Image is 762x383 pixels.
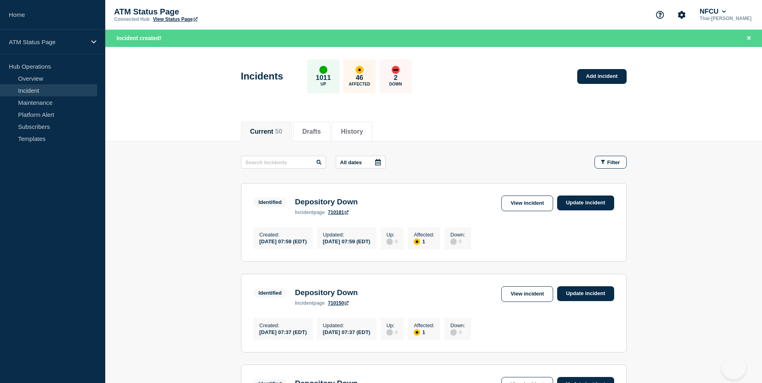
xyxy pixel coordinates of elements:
button: Drafts [302,128,321,135]
a: View incident [501,286,553,302]
h1: Incidents [241,71,283,82]
p: Affected [349,82,370,86]
p: Down : [450,232,465,238]
h3: Depository Down [295,288,358,297]
div: affected [355,66,364,74]
p: Up : [386,322,398,328]
div: 0 [386,328,398,336]
div: [DATE] 07:37 (EDT) [323,328,370,335]
button: History [341,128,363,135]
span: incident [295,300,313,306]
div: disabled [386,329,393,336]
div: disabled [450,329,457,336]
div: [DATE] 07:37 (EDT) [259,328,307,335]
p: ATM Status Page [9,39,86,45]
a: Add incident [577,69,627,84]
p: Created : [259,232,307,238]
a: Update incident [557,196,614,210]
div: 1 [414,238,434,245]
input: Search incidents [241,156,326,169]
h3: Depository Down [295,198,358,206]
p: Affected : [414,322,434,328]
p: Updated : [323,232,370,238]
p: Up : [386,232,398,238]
a: View Status Page [153,16,198,22]
p: All dates [340,159,362,165]
div: disabled [450,238,457,245]
button: Filter [594,156,627,169]
div: up [319,66,327,74]
span: Incident created! [116,35,161,41]
p: page [295,210,325,215]
a: View incident [501,196,553,211]
button: Account settings [673,6,690,23]
span: incident [295,210,313,215]
div: disabled [386,238,393,245]
button: Current 50 [250,128,282,135]
span: 50 [275,128,282,135]
div: affected [414,329,420,336]
p: Updated : [323,322,370,328]
p: Down [389,82,402,86]
button: Support [652,6,668,23]
p: Affected : [414,232,434,238]
p: page [295,300,325,306]
div: affected [414,238,420,245]
a: 710150 [328,300,349,306]
div: 1 [414,328,434,336]
div: down [392,66,400,74]
div: 0 [450,328,465,336]
button: All dates [336,156,386,169]
p: Created : [259,322,307,328]
span: Filter [607,159,620,165]
span: Identified [253,198,287,207]
a: Update incident [557,286,614,301]
p: Connected Hub [114,16,150,22]
p: ATM Status Page [114,7,275,16]
div: 0 [450,238,465,245]
iframe: Help Scout Beacon - Open [722,355,746,379]
p: 1011 [316,74,331,82]
p: Down : [450,322,465,328]
div: [DATE] 07:59 (EDT) [323,238,370,244]
div: 0 [386,238,398,245]
a: 710181 [328,210,349,215]
div: [DATE] 07:59 (EDT) [259,238,307,244]
p: Thai-[PERSON_NAME] [698,16,753,21]
button: NFCU [698,8,728,16]
span: Identified [253,288,287,297]
p: 46 [355,74,363,82]
button: Close banner [744,34,754,43]
p: 2 [394,74,397,82]
p: Up [321,82,326,86]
